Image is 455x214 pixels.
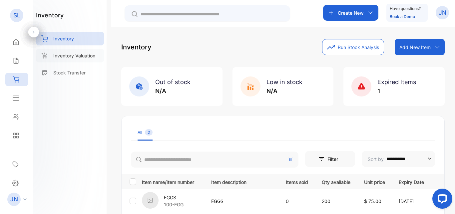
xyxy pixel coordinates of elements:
[322,177,350,186] p: Qty available
[427,186,455,214] iframe: LiveChat chat widget
[10,195,18,204] p: JN
[286,198,308,205] p: 0
[36,11,64,20] h1: inventory
[155,86,191,95] p: N/A
[53,69,86,76] p: Stock Transfer
[36,32,104,45] a: Inventory
[13,11,20,20] p: SL
[286,177,308,186] p: Items sold
[338,9,364,16] p: Create New
[390,14,415,19] a: Book a Demo
[322,198,350,205] p: 200
[142,192,159,209] img: item
[36,49,104,62] a: Inventory Valuation
[399,177,424,186] p: Expiry Date
[439,8,446,17] p: JN
[436,5,449,21] button: JN
[323,5,378,21] button: Create New
[266,78,302,85] span: Low in stock
[399,198,424,205] p: [DATE]
[164,194,184,201] p: EGGS
[164,201,184,208] p: 100-EGG
[399,44,431,51] p: Add New Item
[142,177,203,186] p: Item name/Item number
[390,5,421,12] p: Have questions?
[364,177,385,186] p: Unit price
[121,42,151,52] p: Inventory
[377,86,416,95] p: 1
[211,198,272,205] p: EGGS
[364,198,381,204] span: $ 75.00
[155,78,191,85] span: Out of stock
[368,156,384,163] p: Sort by
[53,35,74,42] p: Inventory
[362,151,435,167] button: Sort by
[211,177,272,186] p: Item description
[266,86,302,95] p: N/A
[138,130,153,136] div: All
[377,78,416,85] span: Expired Items
[36,66,104,79] a: Stock Transfer
[53,52,95,59] p: Inventory Valuation
[145,129,153,136] span: 2
[322,39,384,55] button: Run Stock Analysis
